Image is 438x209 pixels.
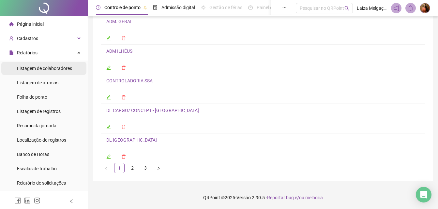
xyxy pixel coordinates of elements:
span: Listagem de atrasos [17,80,58,85]
a: ADM. GERAL [106,19,133,24]
span: delete [121,36,126,40]
span: bell [408,5,414,11]
span: pushpin [143,6,147,10]
span: Reportar bug e/ou melhoria [267,195,323,200]
span: left [104,166,108,170]
span: Banco de Horas [17,152,49,157]
span: home [9,22,14,26]
span: delete [121,65,126,70]
span: Controle de ponto [104,5,141,10]
span: edit [106,36,111,40]
a: 1 [114,163,124,173]
span: ellipsis [282,5,287,10]
span: Laiza Melgaço - DL Cargo [357,5,387,12]
span: Localização de registros [17,137,66,143]
span: left [69,199,74,203]
a: 3 [141,163,150,173]
span: Listagem de registros [17,109,61,114]
span: clock-circle [96,5,100,10]
span: edit [106,65,111,70]
span: edit [106,125,111,129]
span: sun [201,5,205,10]
span: Listagem de colaboradores [17,66,72,71]
span: Cadastros [17,36,38,41]
button: left [101,163,112,173]
span: Relatório de solicitações [17,180,66,186]
a: CONTROLADORIA SSA [106,78,153,83]
span: Versão [236,195,251,200]
span: dashboard [248,5,253,10]
span: delete [121,95,126,100]
span: Escalas de trabalho [17,166,57,171]
span: Resumo da jornada [17,123,56,128]
li: Próxima página [153,163,164,173]
span: right [157,166,160,170]
span: facebook [14,197,21,204]
span: delete [121,154,126,159]
span: Página inicial [17,21,44,27]
li: 1 [114,163,125,173]
span: Gestão de férias [209,5,242,10]
span: file [9,50,14,55]
li: 2 [127,163,138,173]
span: notification [393,5,399,11]
span: delete [121,125,126,129]
span: instagram [34,197,40,204]
span: Folha de ponto [17,94,47,100]
span: file-done [153,5,158,10]
span: edit [106,154,111,159]
span: Relatórios [17,50,38,55]
span: user-add [9,36,14,41]
span: linkedin [24,197,31,204]
span: search [344,6,349,11]
div: Open Intercom Messenger [416,187,431,202]
a: DL CARGO/ CONCEPT - [GEOGRAPHIC_DATA] [106,108,199,113]
a: ADM ILHÉUS [106,49,132,54]
footer: QRPoint © 2025 - 2.90.5 - [88,186,438,209]
li: 3 [140,163,151,173]
a: DL [GEOGRAPHIC_DATA] [106,137,157,143]
button: right [153,163,164,173]
img: 85600 [420,3,430,13]
a: 2 [128,163,137,173]
span: edit [106,95,111,100]
span: Painel do DP [257,5,282,10]
li: Página anterior [101,163,112,173]
span: Admissão digital [161,5,195,10]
